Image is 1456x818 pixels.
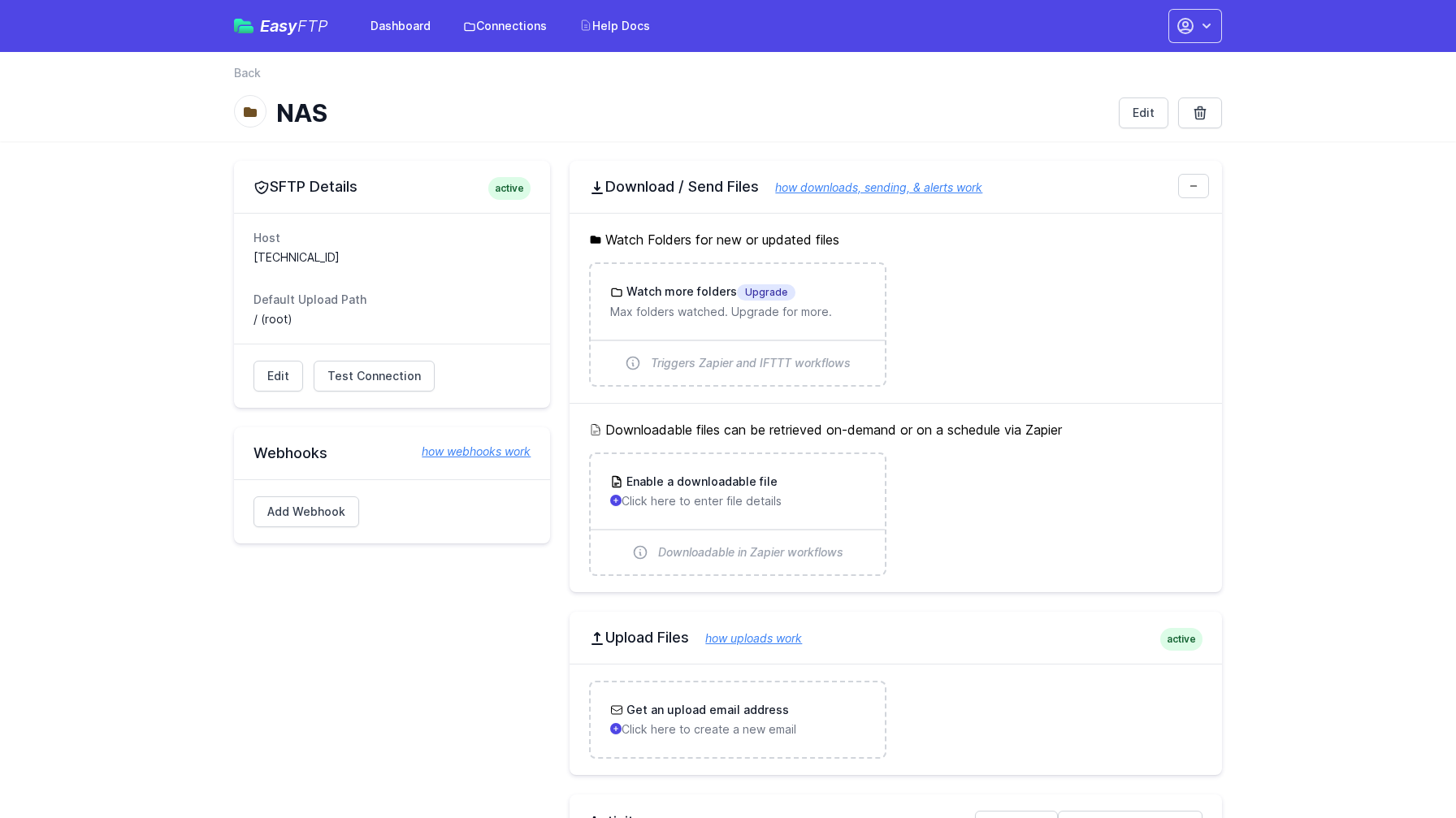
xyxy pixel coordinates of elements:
[234,65,1222,91] nav: Breadcrumb
[234,18,328,34] a: EasyFTP
[589,628,1202,647] h2: Upload Files
[253,292,531,308] dt: Default Upload Path
[234,19,253,33] img: easyftp_logo.png
[591,682,884,757] a: Get an upload email address Click here to create a new email
[314,361,435,392] a: Test Connection
[591,264,884,385] a: Watch more foldersUpgrade Max folders watched. Upgrade for more. Triggers Zapier and IFTTT workflows
[260,18,328,34] span: Easy
[589,420,1202,439] h5: Downloadable files can be retrieved on-demand or on a schedule via Zapier
[1119,97,1168,128] a: Edit
[689,631,802,645] a: how uploads work
[453,11,557,41] a: Connections
[253,444,531,463] h2: Webhooks
[361,11,440,41] a: Dashboard
[623,474,778,490] h3: Enable a downloadable file
[1160,628,1202,651] span: active
[610,721,864,738] p: Click here to create a new email
[253,496,359,527] a: Add Webhook
[591,454,884,574] a: Enable a downloadable file Click here to enter file details Downloadable in Zapier workflows
[610,493,864,509] p: Click here to enter file details
[253,230,531,246] dt: Host
[253,311,531,327] dd: / (root)
[297,16,328,36] span: FTP
[253,249,531,266] dd: [TECHNICAL_ID]
[488,177,531,200] span: active
[737,284,795,301] span: Upgrade
[759,180,982,194] a: how downloads, sending, & alerts work
[610,304,864,320] p: Max folders watched. Upgrade for more.
[276,98,1106,128] h1: NAS
[405,444,531,460] a: how webhooks work
[327,368,421,384] span: Test Connection
[253,361,303,392] a: Edit
[623,702,789,718] h3: Get an upload email address
[589,230,1202,249] h5: Watch Folders for new or updated files
[589,177,1202,197] h2: Download / Send Files
[651,355,851,371] span: Triggers Zapier and IFTTT workflows
[234,65,261,81] a: Back
[623,283,795,301] h3: Watch more folders
[253,177,531,197] h2: SFTP Details
[658,544,843,560] span: Downloadable in Zapier workflows
[570,11,660,41] a: Help Docs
